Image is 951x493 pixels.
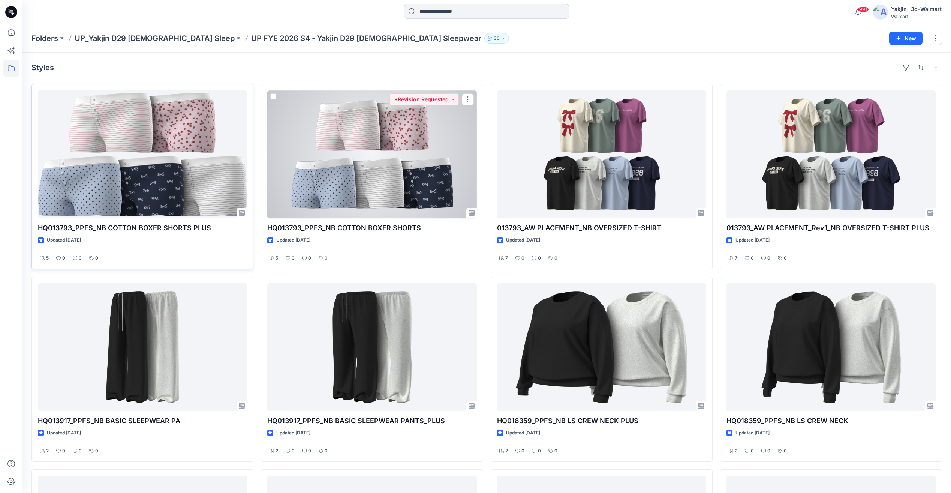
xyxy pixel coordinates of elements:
p: Updated [DATE] [735,236,770,244]
p: 0 [521,447,524,455]
a: Folders [31,33,58,44]
button: 30 [484,33,509,44]
p: 0 [95,447,98,455]
p: 2 [276,447,278,455]
p: 2 [735,447,737,455]
a: 013793_AW PLACEMENT_NB OVERSIZED T-SHIRT [497,90,706,218]
p: 0 [751,447,754,455]
p: 5 [276,254,278,262]
p: UP FYE 2026 S4 - Yakjin D29 [DEMOGRAPHIC_DATA] Sleepwear [251,33,481,44]
p: 30 [494,34,500,42]
p: 2 [46,447,49,455]
p: HQ013793_PPFS_NB COTTON BOXER SHORTS PLUS [38,223,247,233]
p: 0 [325,447,328,455]
p: 0 [767,254,770,262]
p: 0 [62,254,65,262]
p: HQ018359_PPFS_NB LS CREW NECK [726,416,936,426]
p: 0 [292,447,295,455]
p: 0 [784,254,787,262]
p: 0 [554,254,557,262]
p: 0 [784,447,787,455]
p: Updated [DATE] [506,236,540,244]
p: 0 [538,254,541,262]
p: Updated [DATE] [276,429,310,437]
a: UP_Yakjin D29 [DEMOGRAPHIC_DATA] Sleep [75,33,235,44]
p: 0 [554,447,557,455]
p: Updated [DATE] [276,236,310,244]
p: 5 [46,254,49,262]
p: 0 [62,447,65,455]
p: 0 [767,447,770,455]
h4: Styles [31,63,54,72]
p: Updated [DATE] [506,429,540,437]
p: 0 [308,254,311,262]
p: 7 [735,254,737,262]
p: 0 [538,447,541,455]
p: Updated [DATE] [735,429,770,437]
a: HQ013917_PPFS_NB BASIC SLEEPWEAR PA [38,283,247,411]
a: HQ013793_PPFS_NB COTTON BOXER SHORTS PLUS [38,90,247,218]
p: 0 [79,254,82,262]
a: HQ018359_PPFS_NB LS CREW NECK [726,283,936,411]
div: Yakjin -3d-Walmart [891,5,942,14]
a: HQ018359_PPFS_NB LS CREW NECK PLUS [497,283,706,411]
p: Updated [DATE] [47,429,81,437]
a: HQ013793_PPFS_NB COTTON BOXER SHORTS [267,90,476,218]
p: 0 [325,254,328,262]
p: Updated [DATE] [47,236,81,244]
img: avatar [873,5,888,20]
p: HQ018359_PPFS_NB LS CREW NECK PLUS [497,416,706,426]
p: 0 [79,447,82,455]
p: 7 [505,254,508,262]
p: 0 [308,447,311,455]
p: 0 [95,254,98,262]
span: 99+ [858,6,869,12]
a: 013793_AW PLACEMENT_Rev1_NB OVERSIZED T-SHIRT PLUS [726,90,936,218]
p: 0 [751,254,754,262]
p: 0 [292,254,295,262]
button: New [889,32,923,45]
p: 2 [505,447,508,455]
a: HQ013917_PPFS_NB BASIC SLEEPWEAR PANTS_PLUS [267,283,476,411]
p: HQ013917_PPFS_NB BASIC SLEEPWEAR PA [38,416,247,426]
p: 013793_AW PLACEMENT_NB OVERSIZED T-SHIRT [497,223,706,233]
p: HQ013917_PPFS_NB BASIC SLEEPWEAR PANTS_PLUS [267,416,476,426]
p: 013793_AW PLACEMENT_Rev1_NB OVERSIZED T-SHIRT PLUS [726,223,936,233]
p: 0 [521,254,524,262]
p: HQ013793_PPFS_NB COTTON BOXER SHORTS [267,223,476,233]
div: Walmart [891,14,942,19]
